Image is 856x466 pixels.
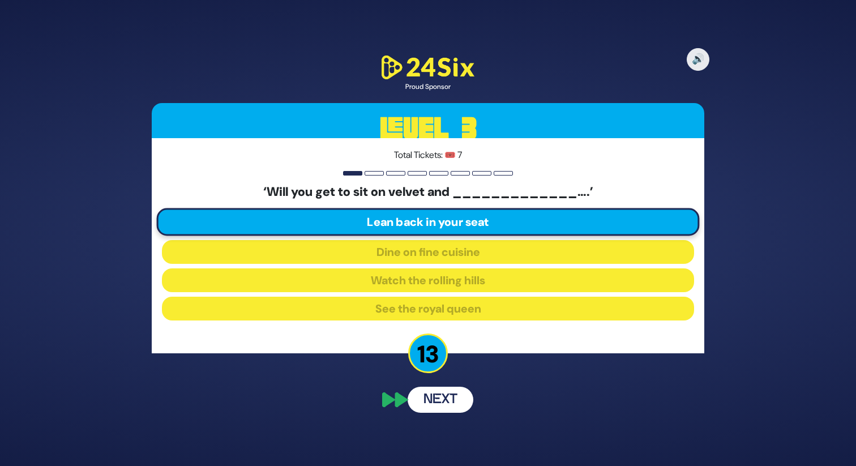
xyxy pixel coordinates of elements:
h5: ‘Will you get to sit on velvet and _____________….’ [162,185,694,199]
div: Proud Sponsor [377,82,479,92]
button: 🔊 [687,48,709,71]
h3: Level 3 [152,103,704,154]
button: See the royal queen [162,297,694,320]
button: Dine on fine cuisine [162,240,694,264]
p: 13 [408,334,448,373]
button: Next [408,387,473,413]
button: Watch the rolling hills [162,268,694,292]
p: Total Tickets: 🎟️ 7 [162,148,694,162]
button: Lean back in your seat [157,208,700,236]
img: 24Six [377,53,479,82]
